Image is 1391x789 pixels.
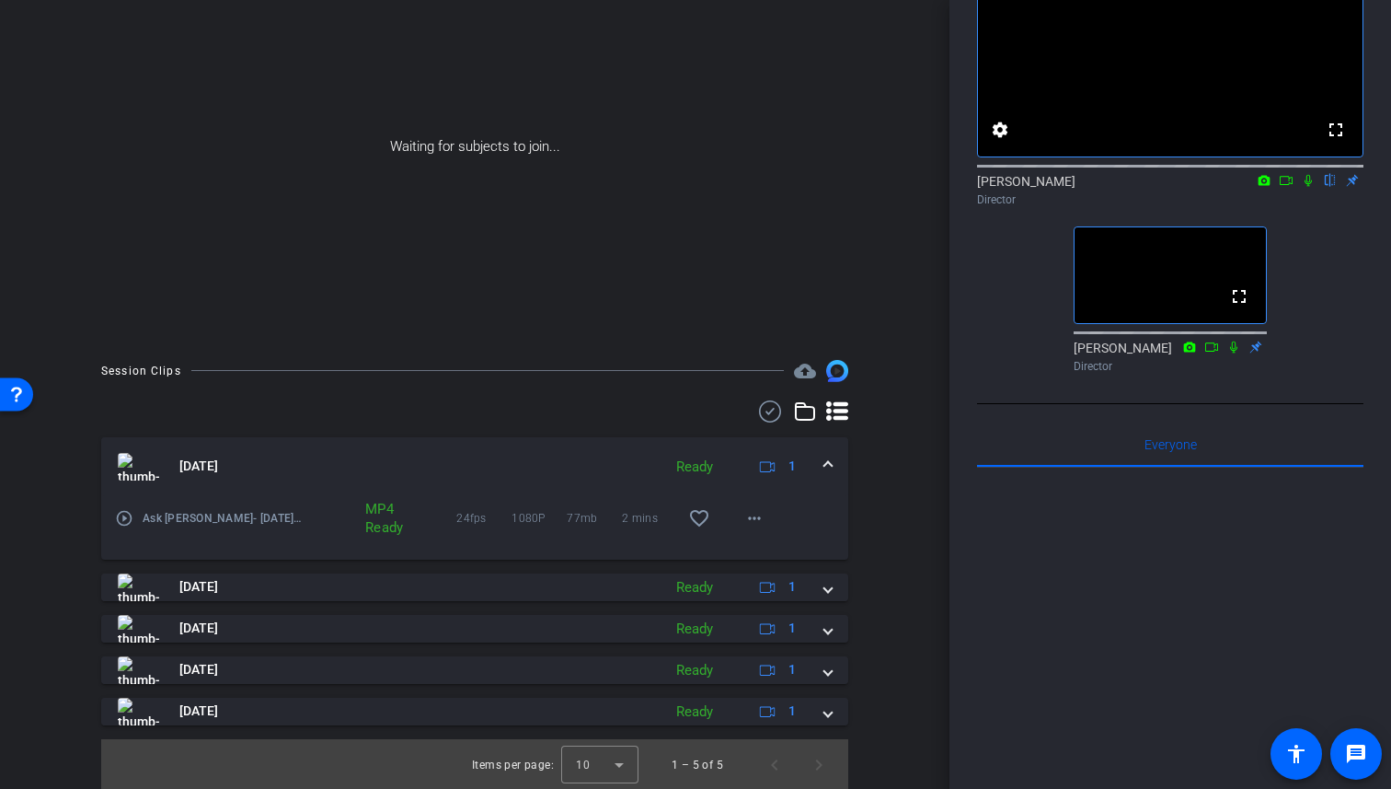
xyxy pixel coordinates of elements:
[667,702,722,723] div: Ready
[179,577,218,597] span: [DATE]
[1074,358,1267,375] div: Director
[567,509,622,528] span: 77mb
[118,656,159,684] img: thumb-nail
[101,656,848,684] mat-expansion-panel-header: thumb-nail[DATE]Ready1
[1325,119,1347,141] mat-icon: fullscreen
[743,507,765,529] mat-icon: more_horiz
[977,172,1363,208] div: [PERSON_NAME]
[101,437,848,496] mat-expansion-panel-header: thumb-nail[DATE]Ready1
[143,509,302,528] span: Ask [PERSON_NAME]- [DATE]-[PERSON_NAME]-2025-09-09-09-20-25-069-0
[622,509,677,528] span: 2 mins
[826,360,848,382] img: Session clips
[667,660,722,681] div: Ready
[788,660,796,679] span: 1
[1228,285,1250,307] mat-icon: fullscreen
[794,360,816,382] mat-icon: cloud_upload
[1319,171,1341,188] mat-icon: flip
[794,360,816,382] span: Destinations for your clips
[688,507,710,529] mat-icon: favorite_border
[472,756,554,774] div: Items per page:
[179,660,218,679] span: [DATE]
[1144,438,1197,451] span: Everyone
[179,619,218,638] span: [DATE]
[101,496,848,560] div: thumb-nail[DATE]Ready1
[672,756,723,774] div: 1 – 5 of 5
[101,574,848,601] mat-expansion-panel-header: thumb-nail[DATE]Ready1
[667,457,722,478] div: Ready
[788,702,796,721] span: 1
[977,191,1363,208] div: Director
[788,457,796,476] span: 1
[788,577,796,597] span: 1
[118,574,159,601] img: thumb-nail
[456,509,512,528] span: 24fps
[667,619,722,640] div: Ready
[788,619,796,638] span: 1
[753,743,797,787] button: Previous page
[797,743,841,787] button: Next page
[118,698,159,725] img: thumb-nail
[179,702,218,721] span: [DATE]
[667,577,722,598] div: Ready
[1285,743,1307,765] mat-icon: accessibility
[1074,339,1267,375] div: [PERSON_NAME]
[356,500,402,537] div: MP4 Ready
[989,119,1011,141] mat-icon: settings
[101,615,848,643] mat-expansion-panel-header: thumb-nail[DATE]Ready1
[115,509,133,528] mat-icon: play_circle_outline
[118,615,159,643] img: thumb-nail
[512,509,567,528] span: 1080P
[1345,743,1367,765] mat-icon: message
[101,362,181,380] div: Session Clips
[101,698,848,725] mat-expansion-panel-header: thumb-nail[DATE]Ready1
[118,453,159,481] img: thumb-nail
[179,457,218,476] span: [DATE]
